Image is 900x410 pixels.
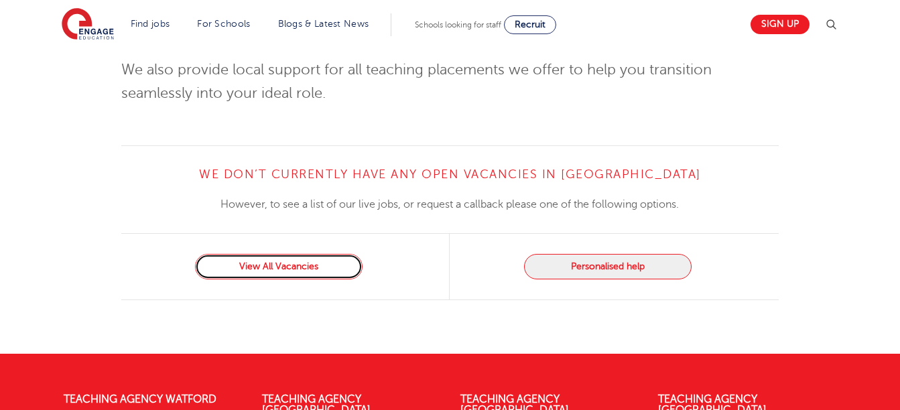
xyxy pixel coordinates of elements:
span: Recruit [515,19,545,29]
a: Teaching Agency Watford [64,393,216,405]
span: We also provide local support for all teaching placements we offer to help you transition seamles... [121,62,712,101]
a: Recruit [504,15,556,34]
img: Engage Education [62,8,114,42]
h4: We don’t currently have any open vacancies in [GEOGRAPHIC_DATA] [121,166,779,182]
a: Blogs & Latest News [278,19,369,29]
a: Sign up [751,15,810,34]
a: For Schools [197,19,250,29]
button: Personalised help [524,254,692,279]
a: View All Vacancies [195,254,363,279]
span: Schools looking for staff [415,20,501,29]
p: However, to see a list of our live jobs, or request a callback please one of the following options. [121,196,779,213]
a: Find jobs [131,19,170,29]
